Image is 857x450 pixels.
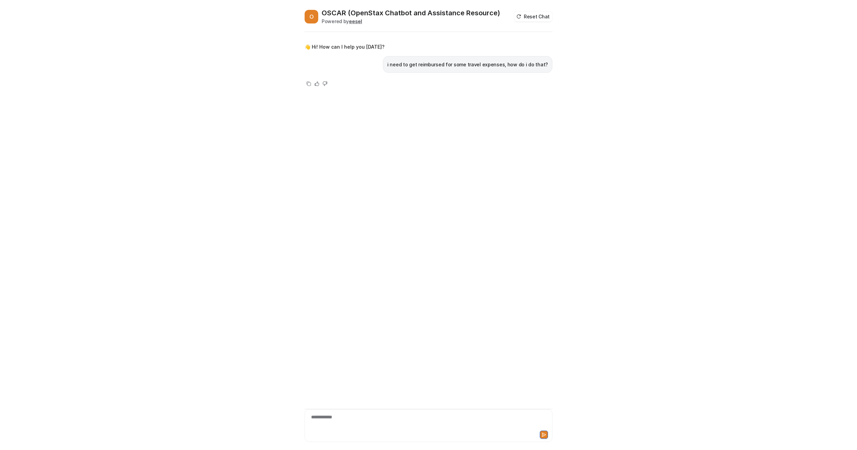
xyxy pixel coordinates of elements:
span: O [305,10,318,23]
b: eesel [349,18,362,24]
p: 👋 Hi! How can I help you [DATE]? [305,43,385,51]
button: Reset Chat [514,12,552,21]
div: Powered by [322,18,500,25]
h2: OSCAR (OpenStax Chatbot and Assistance Resource) [322,8,500,18]
p: i need to get reimbursed for some travel expenses, how do i do that? [387,61,548,69]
